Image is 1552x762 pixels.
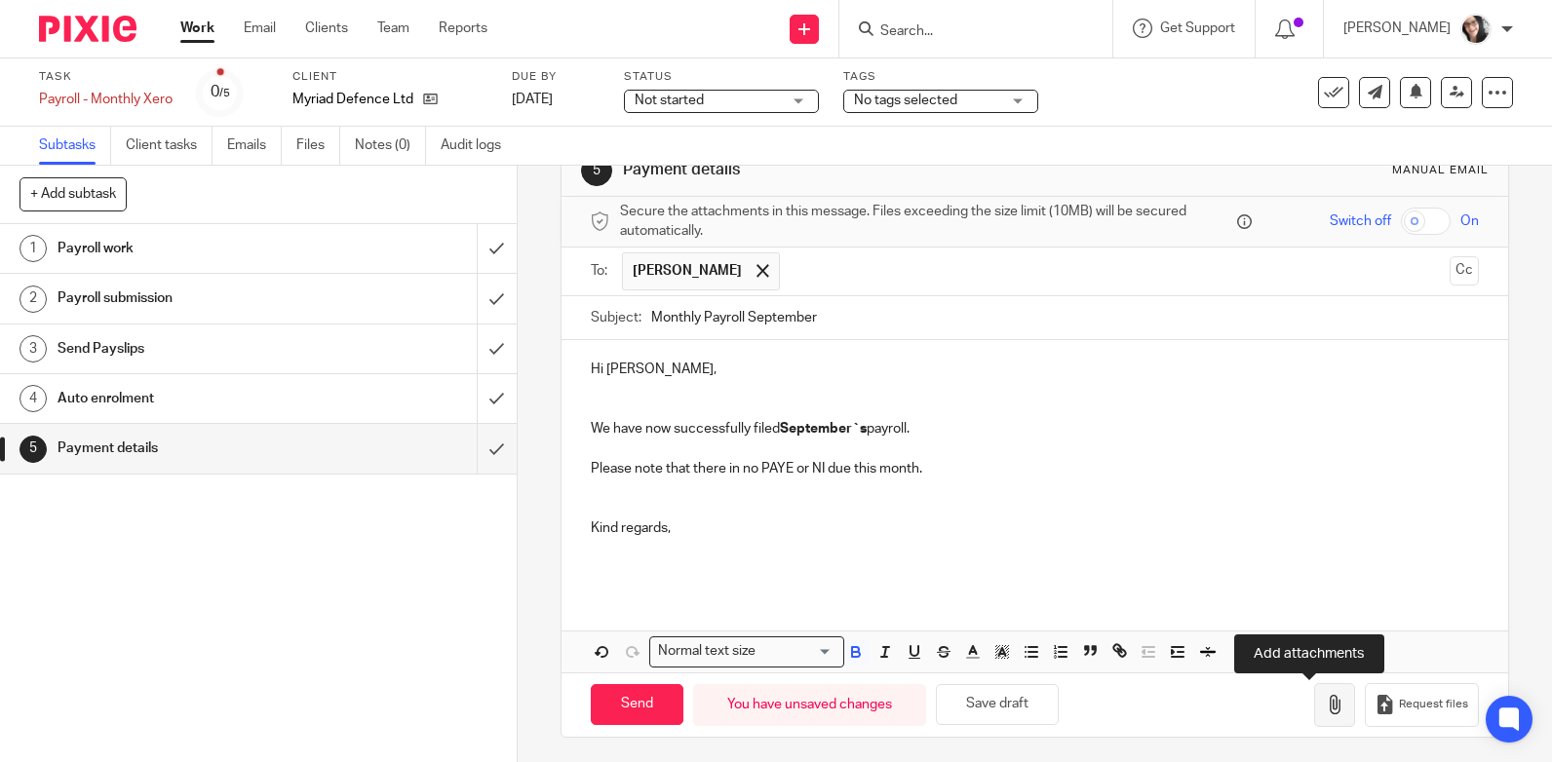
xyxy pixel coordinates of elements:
span: Request files [1399,697,1468,712]
p: Please note that there in no PAYE or NI due this month. [591,459,1479,478]
a: Clients [305,19,348,38]
input: Search for option [762,641,833,662]
label: Task [39,69,173,85]
div: Search for option [649,636,844,667]
div: 1 [19,235,47,262]
p: Kind regards, [591,518,1479,538]
span: On [1460,211,1479,231]
a: Emails [227,127,282,165]
p: [PERSON_NAME] [1343,19,1451,38]
span: Secure the attachments in this message. Files exceeding the size limit (10MB) will be secured aut... [620,202,1232,242]
span: Normal text size [654,641,760,662]
label: Due by [512,69,600,85]
span: Not started [635,94,704,107]
span: Switch off [1330,211,1391,231]
h1: Payment details [58,434,324,463]
h1: Send Payslips [58,334,324,363]
div: Payroll - Monthly Xero [39,90,173,109]
button: Cc [1450,256,1479,286]
a: Reports [439,19,487,38]
h1: Payment details [623,160,1076,180]
a: Email [244,19,276,38]
a: Notes (0) [355,127,426,165]
strong: September`s [780,422,867,436]
label: Status [624,69,819,85]
div: 2 [19,286,47,313]
a: Files [296,127,340,165]
div: 5 [19,436,47,463]
img: me%20(1).jpg [1460,14,1492,45]
h1: Payroll work [58,234,324,263]
div: 3 [19,335,47,362]
span: Get Support [1160,21,1235,35]
label: Tags [843,69,1038,85]
button: Request files [1365,683,1478,727]
a: Audit logs [441,127,516,165]
button: + Add subtask [19,177,127,210]
p: Myriad Defence Ltd [292,90,413,109]
span: No tags selected [854,94,957,107]
h1: Auto enrolment [58,384,324,413]
label: Client [292,69,487,85]
div: 5 [581,155,612,186]
div: Manual email [1392,163,1489,178]
button: Save draft [936,684,1059,726]
p: We have now successfully filed payroll. [591,400,1479,439]
label: To: [591,261,612,281]
div: 4 [19,385,47,412]
label: Subject: [591,308,641,327]
a: Client tasks [126,127,213,165]
div: You have unsaved changes [693,684,926,726]
a: Work [180,19,214,38]
div: 0 [211,81,230,103]
a: Team [377,19,409,38]
h1: Payroll submission [58,284,324,313]
span: [DATE] [512,93,553,106]
small: /5 [219,88,230,98]
a: Subtasks [39,127,111,165]
input: Search [878,23,1054,41]
p: Hi [PERSON_NAME], [591,360,1479,379]
input: Send [591,684,683,726]
img: Pixie [39,16,136,42]
span: [PERSON_NAME] [633,261,742,281]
